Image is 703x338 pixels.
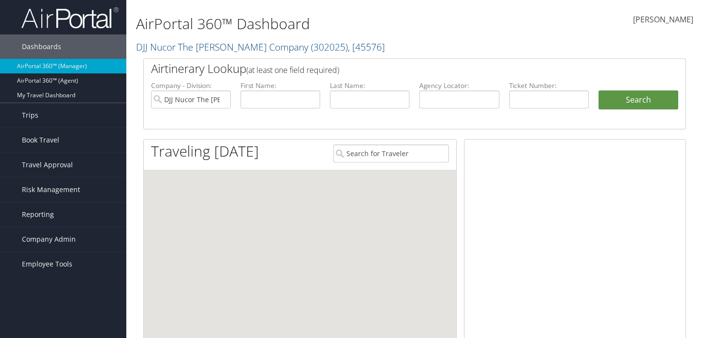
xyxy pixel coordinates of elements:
span: , [ 45576 ] [348,40,385,53]
h1: AirPortal 360™ Dashboard [136,14,508,34]
span: Book Travel [22,128,59,152]
span: Company Admin [22,227,76,251]
label: Agency Locator: [419,81,499,90]
span: Trips [22,103,38,127]
img: airportal-logo.png [21,6,119,29]
button: Search [599,90,678,110]
label: Last Name: [330,81,410,90]
a: [PERSON_NAME] [633,5,693,35]
label: Ticket Number: [509,81,589,90]
a: DJJ Nucor The [PERSON_NAME] Company [136,40,385,53]
span: Reporting [22,202,54,227]
label: Company - Division: [151,81,231,90]
input: Search for Traveler [333,144,449,162]
span: Travel Approval [22,153,73,177]
span: [PERSON_NAME] [633,14,693,25]
span: Risk Management [22,178,80,202]
label: First Name: [240,81,320,90]
h1: Traveling [DATE] [151,141,259,161]
span: Dashboards [22,35,61,59]
span: Employee Tools [22,252,72,276]
span: (at least one field required) [246,65,339,75]
h2: Airtinerary Lookup [151,60,633,77]
span: ( 302025 ) [311,40,348,53]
